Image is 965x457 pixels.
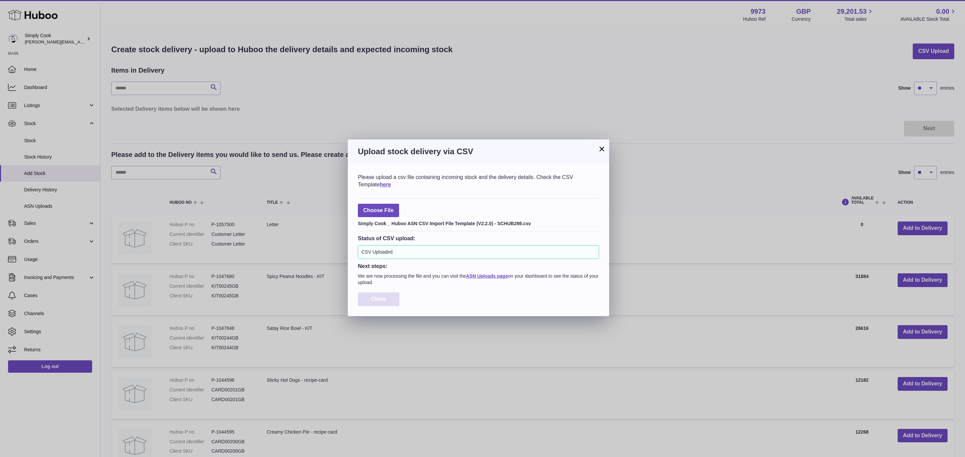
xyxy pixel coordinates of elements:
[358,262,599,270] h3: Next steps:
[358,273,599,286] p: We are now processing the file and you can visit the on your dashboard to see the status of your ...
[358,245,599,259] div: CSV Uploaded
[358,219,599,227] div: Simply Cook _ Huboo ASN CSV Import File Template (V2.2.0) - SCHUB298.csv
[358,146,599,157] h3: Upload stock delivery via CSV
[358,292,399,306] button: Close
[358,174,599,188] div: Please upload a csv file containing incoming stock and the delivery details. Check the CSV Template
[380,182,391,187] a: here
[371,296,386,302] span: Close
[598,145,606,153] button: ×
[358,204,399,217] span: Choose File
[358,235,599,242] h3: Status of CSV upload:
[466,273,508,279] a: ASN Uploads page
